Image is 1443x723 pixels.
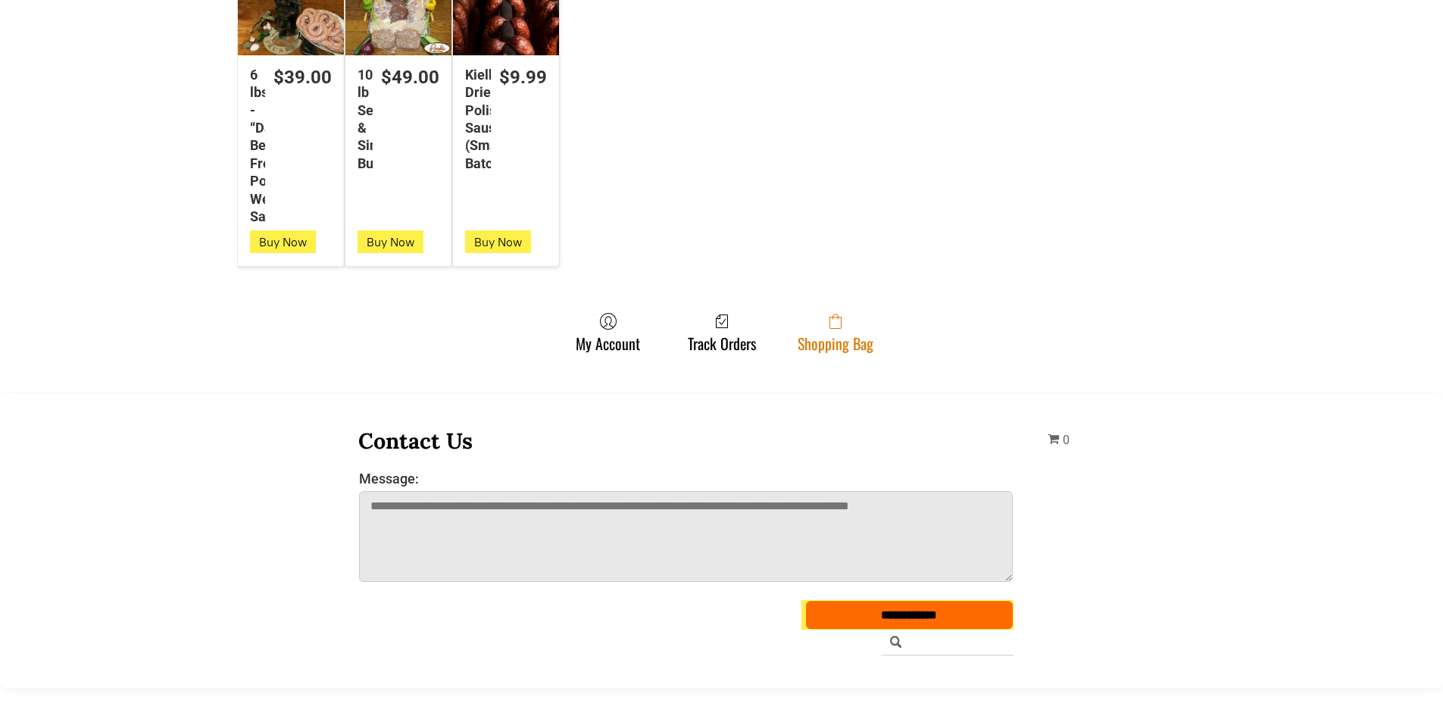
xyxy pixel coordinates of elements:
[273,66,332,89] div: $39.00
[568,312,648,352] a: My Account
[680,312,764,352] a: Track Orders
[465,230,531,253] button: Buy Now
[250,230,316,253] button: Buy Now
[345,66,451,172] a: $49.0010 lb Seniors & Singles Bundles
[474,235,522,249] span: Buy Now
[499,66,547,89] div: $9.99
[453,66,559,172] a: $9.99Kielbasa Dried Polish Sausage (Small Batch)
[238,66,344,226] a: $39.006 lbs - “Da” Best Fresh Polish Wedding Sausage
[1063,433,1070,447] span: 0
[358,66,373,172] div: 10 lb Seniors & Singles Bundles
[465,66,491,172] div: Kielbasa Dried Polish Sausage (Small Batch)
[367,235,414,249] span: Buy Now
[358,230,423,253] button: Buy Now
[259,235,307,249] span: Buy Now
[358,427,1014,455] h3: Contact Us
[790,312,881,352] a: Shopping Bag
[381,66,439,89] div: $49.00
[250,66,265,226] div: 6 lbs - “Da” Best Fresh Polish Wedding Sausage
[359,471,1014,487] label: Message:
